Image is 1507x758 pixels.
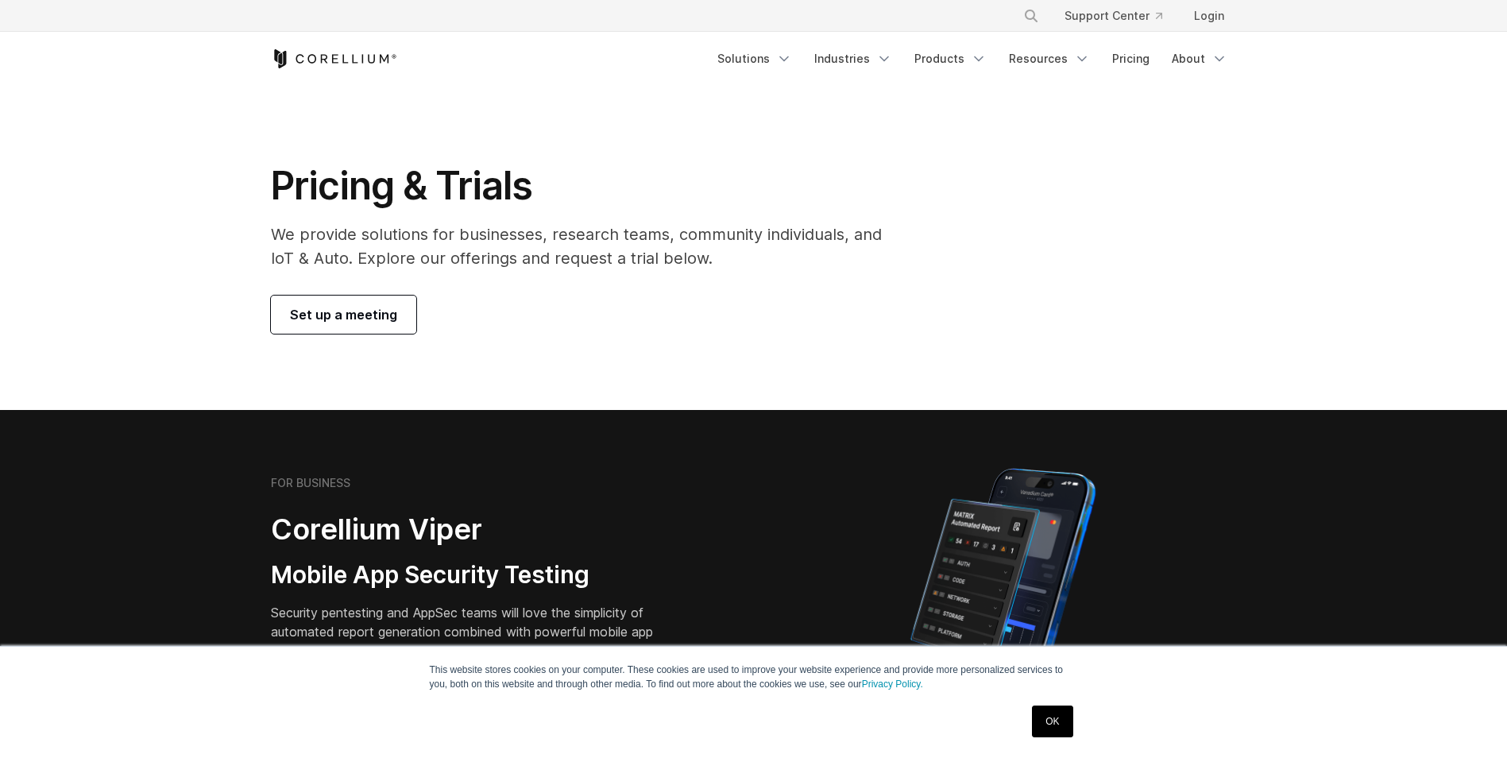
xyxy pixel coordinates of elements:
a: Industries [805,44,902,73]
p: This website stores cookies on your computer. These cookies are used to improve your website expe... [430,663,1078,691]
h2: Corellium Viper [271,512,678,547]
a: About [1162,44,1237,73]
h1: Pricing & Trials [271,162,904,210]
a: Resources [999,44,1099,73]
img: Corellium MATRIX automated report on iPhone showing app vulnerability test results across securit... [883,461,1123,739]
p: We provide solutions for businesses, research teams, community individuals, and IoT & Auto. Explo... [271,222,904,270]
a: Products [905,44,996,73]
div: Navigation Menu [1004,2,1237,30]
a: Support Center [1052,2,1175,30]
h6: FOR BUSINESS [271,476,350,490]
a: Solutions [708,44,802,73]
a: Set up a meeting [271,296,416,334]
a: Corellium Home [271,49,397,68]
a: Pricing [1103,44,1159,73]
div: Navigation Menu [708,44,1237,73]
span: Set up a meeting [290,305,397,324]
h3: Mobile App Security Testing [271,560,678,590]
a: Login [1181,2,1237,30]
p: Security pentesting and AppSec teams will love the simplicity of automated report generation comb... [271,603,678,660]
a: Privacy Policy. [862,679,923,690]
a: OK [1032,706,1072,737]
button: Search [1017,2,1045,30]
